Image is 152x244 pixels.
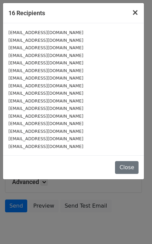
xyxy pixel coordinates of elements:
button: Close [126,3,144,22]
h5: 16 Recipients [8,8,45,18]
small: [EMAIL_ADDRESS][DOMAIN_NAME] [8,83,83,88]
button: Close [115,161,139,174]
small: [EMAIL_ADDRESS][DOMAIN_NAME] [8,98,83,103]
small: [EMAIL_ADDRESS][DOMAIN_NAME] [8,38,83,43]
small: [EMAIL_ADDRESS][DOMAIN_NAME] [8,114,83,119]
small: [EMAIL_ADDRESS][DOMAIN_NAME] [8,75,83,81]
iframe: Chat Widget [118,212,152,244]
small: [EMAIL_ADDRESS][DOMAIN_NAME] [8,30,83,35]
small: [EMAIL_ADDRESS][DOMAIN_NAME] [8,121,83,126]
small: [EMAIL_ADDRESS][DOMAIN_NAME] [8,129,83,134]
small: [EMAIL_ADDRESS][DOMAIN_NAME] [8,91,83,96]
small: [EMAIL_ADDRESS][DOMAIN_NAME] [8,136,83,141]
small: [EMAIL_ADDRESS][DOMAIN_NAME] [8,106,83,111]
small: [EMAIL_ADDRESS][DOMAIN_NAME] [8,60,83,65]
small: [EMAIL_ADDRESS][DOMAIN_NAME] [8,53,83,58]
small: [EMAIL_ADDRESS][DOMAIN_NAME] [8,68,83,73]
small: [EMAIL_ADDRESS][DOMAIN_NAME] [8,45,83,50]
small: [EMAIL_ADDRESS][DOMAIN_NAME] [8,144,83,149]
span: × [132,8,139,17]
